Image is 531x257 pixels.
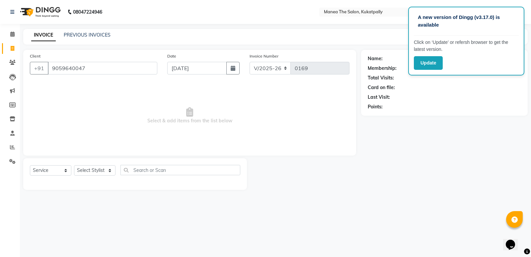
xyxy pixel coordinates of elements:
p: A new version of Dingg (v3.17.0) is available [418,14,515,29]
b: 08047224946 [73,3,102,21]
p: Click on ‘Update’ or refersh browser to get the latest version. [414,39,519,53]
span: Select & add items from the list below [30,82,349,149]
div: Last Visit: [368,94,390,101]
div: Points: [368,103,383,110]
label: Date [167,53,176,59]
input: Search or Scan [120,165,240,175]
div: Membership: [368,65,397,72]
iframe: chat widget [503,230,524,250]
img: logo [17,3,62,21]
a: INVOICE [31,29,56,41]
label: Invoice Number [250,53,278,59]
div: Name: [368,55,383,62]
a: PREVIOUS INVOICES [64,32,111,38]
input: Search by Name/Mobile/Email/Code [48,62,157,74]
button: Update [414,56,443,70]
label: Client [30,53,40,59]
button: +91 [30,62,48,74]
div: Total Visits: [368,74,394,81]
div: Card on file: [368,84,395,91]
